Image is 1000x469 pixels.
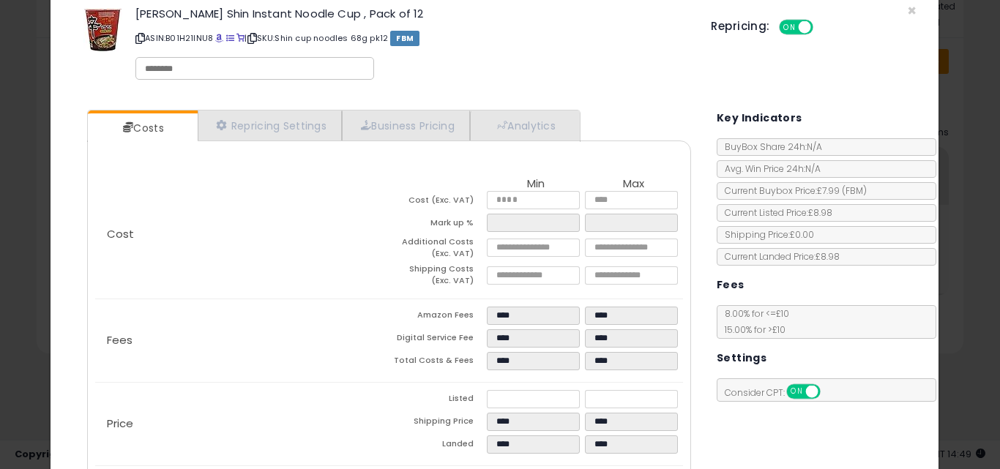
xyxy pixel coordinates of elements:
[717,250,840,263] span: Current Landed Price: £8.98
[389,352,487,375] td: Total Costs & Fees
[342,110,470,140] a: Business Pricing
[717,307,789,336] span: 8.00 % for <= £10
[88,113,196,143] a: Costs
[135,26,689,50] p: ASIN: B01H21INU8 | SKU: Shin cup noodles 68g pk12
[389,413,487,435] td: Shipping Price
[389,307,487,329] td: Amazon Fees
[389,329,487,352] td: Digital Service Fee
[389,390,487,413] td: Listed
[717,109,802,127] h5: Key Indicators
[711,20,769,32] h5: Repricing:
[842,184,867,197] span: ( FBM )
[788,386,806,398] span: ON
[717,323,786,336] span: 15.00 % for > £10
[487,178,585,191] th: Min
[389,214,487,236] td: Mark up %
[236,32,245,44] a: Your listing only
[780,21,799,34] span: ON
[390,31,419,46] span: FBM
[717,276,745,294] h5: Fees
[717,162,821,175] span: Avg. Win Price 24h: N/A
[198,110,343,140] a: Repricing Settings
[135,8,689,19] h3: [PERSON_NAME] Shin Instant Noodle Cup , Pack of 12
[717,184,867,197] span: Current Buybox Price:
[810,21,834,34] span: OFF
[585,178,683,191] th: Max
[83,8,122,52] img: 511iEjdARlL._SL60_.jpg
[95,228,389,240] p: Cost
[818,386,841,398] span: OFF
[389,236,487,263] td: Additional Costs (Exc. VAT)
[717,206,832,219] span: Current Listed Price: £8.98
[389,263,487,290] td: Shipping Costs (Exc. VAT)
[389,435,487,458] td: Landed
[95,334,389,346] p: Fees
[215,32,223,44] a: BuyBox page
[717,386,840,399] span: Consider CPT:
[717,228,814,241] span: Shipping Price: £0.00
[717,349,766,367] h5: Settings
[470,110,578,140] a: Analytics
[817,184,867,197] span: £7.99
[389,191,487,214] td: Cost (Exc. VAT)
[226,32,234,44] a: All offer listings
[95,418,389,429] p: Price
[717,140,822,153] span: BuyBox Share 24h: N/A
